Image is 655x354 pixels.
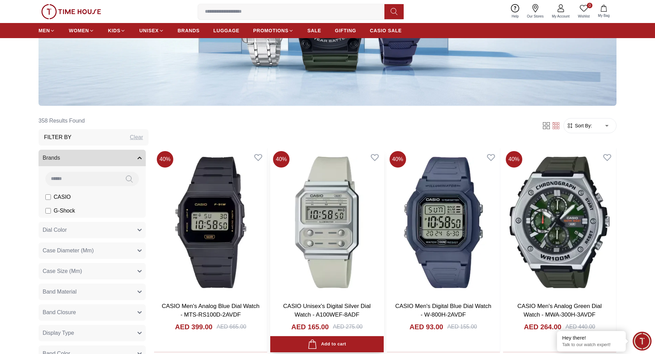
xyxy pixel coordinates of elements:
span: CASIO [54,193,71,201]
button: Case Size (Mm) [39,263,146,279]
span: Display Type [43,329,74,337]
span: SALE [307,27,321,34]
span: Case Size (Mm) [43,267,82,275]
a: SALE [307,24,321,37]
span: My Account [549,14,572,19]
span: My Bag [595,13,612,18]
a: Our Stores [523,3,548,20]
a: GIFTING [335,24,356,37]
div: Clear [130,133,143,141]
img: CASIO Men's Analog Blue Dial Watch - MTS-RS100D-2AVDF [154,148,267,296]
span: Our Stores [524,14,546,19]
span: UNISEX [139,27,159,34]
span: Dial Color [43,226,67,234]
div: AED 665.00 [217,323,246,331]
p: Talk to our watch expert! [562,342,621,348]
span: LUGGAGE [214,27,240,34]
span: Brands [43,154,60,162]
a: CASIO Men's Digital Blue Dial Watch - W-800H-2AVDF [395,303,491,318]
button: Display Type [39,325,146,341]
span: G-Shock [54,207,75,215]
img: CASIO Unisex's Digital Silver Dial Watch - A100WEF-8ADF [270,148,383,296]
span: 0 [587,3,592,8]
button: Case Diameter (Mm) [39,242,146,259]
span: GIFTING [335,27,356,34]
button: Band Material [39,284,146,300]
span: Wishlist [575,14,592,19]
button: Add to cart [270,336,383,352]
div: AED 275.00 [333,323,362,331]
span: 40 % [273,151,290,168]
a: CASIO Men's Analog Green Dial Watch - MWA-300H-3AVDF [517,303,602,318]
span: 40 % [390,151,406,168]
h4: AED 399.00 [175,322,212,332]
span: Case Diameter (Mm) [43,247,94,255]
a: KIDS [108,24,125,37]
h4: AED 165.00 [291,322,329,332]
span: Band Material [43,288,77,296]
input: CASIO [45,194,51,200]
span: 40 % [157,151,173,168]
a: CASIO Unisex's Digital Silver Dial Watch - A100WEF-8ADF [283,303,371,318]
img: CASIO Men's Digital Blue Dial Watch - W-800H-2AVDF [387,148,500,296]
input: G-Shock [45,208,51,214]
a: WOMEN [69,24,94,37]
a: LUGGAGE [214,24,240,37]
span: Help [509,14,522,19]
a: CASIO SALE [370,24,402,37]
img: ... [41,4,101,19]
h4: AED 93.00 [410,322,443,332]
a: MEN [39,24,55,37]
a: Help [507,3,523,20]
div: Hey there! [562,334,621,341]
span: WOMEN [69,27,89,34]
span: Band Closure [43,308,76,317]
span: KIDS [108,27,120,34]
button: Brands [39,150,146,166]
a: UNISEX [139,24,164,37]
h6: 358 Results Found [39,113,149,129]
a: 0Wishlist [574,3,594,20]
span: CASIO SALE [370,27,402,34]
span: Sort By: [574,122,592,129]
div: AED 155.00 [447,323,477,331]
span: 40 % [506,151,522,168]
h4: AED 264.00 [524,322,561,332]
span: BRANDS [178,27,200,34]
span: MEN [39,27,50,34]
div: Chat Widget [633,332,652,351]
span: PROMOTIONS [253,27,288,34]
button: Band Closure [39,304,146,321]
button: Sort By: [567,122,592,129]
div: AED 440.00 [566,323,595,331]
button: My Bag [594,3,614,20]
a: BRANDS [178,24,200,37]
a: CASIO Men's Analog Blue Dial Watch - MTS-RS100D-2AVDF [162,303,260,318]
h3: Filter By [44,133,72,141]
a: PROMOTIONS [253,24,294,37]
img: CASIO Men's Analog Green Dial Watch - MWA-300H-3AVDF [503,148,616,296]
button: Dial Color [39,222,146,238]
div: Add to cart [308,340,346,349]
